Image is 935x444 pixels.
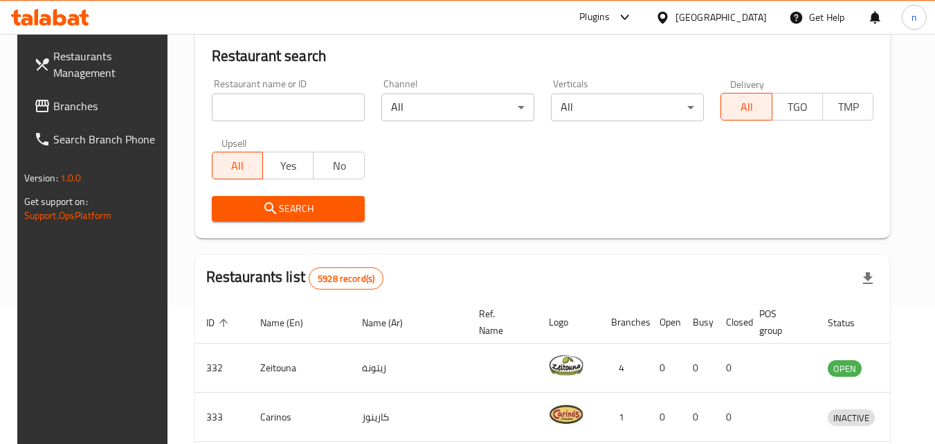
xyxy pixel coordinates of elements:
td: كارينوز [351,393,468,442]
span: INACTIVE [828,410,875,426]
button: All [212,152,263,179]
span: Name (Ar) [362,314,421,331]
td: 0 [682,393,715,442]
span: Search Branch Phone [53,131,163,148]
th: Branches [600,301,648,344]
td: 0 [715,393,748,442]
div: INACTIVE [828,409,875,426]
td: 0 [648,344,682,393]
button: Search [212,196,365,222]
td: زيتونة [351,344,468,393]
td: 332 [195,344,249,393]
h2: Restaurants list [206,267,384,290]
div: Plugins [579,9,610,26]
span: n [911,10,917,25]
label: Upsell [221,138,247,148]
div: OPEN [828,360,862,377]
th: Busy [682,301,715,344]
td: 0 [682,344,715,393]
a: Branches [23,89,174,123]
th: Closed [715,301,748,344]
span: All [727,97,766,117]
span: OPEN [828,361,862,377]
label: Delivery [730,79,765,89]
td: Zeitouna [249,344,351,393]
span: Yes [269,156,308,176]
button: Yes [262,152,314,179]
span: Version: [24,169,58,187]
span: Search [223,200,354,217]
span: Get support on: [24,193,88,211]
a: Search Branch Phone [23,123,174,156]
td: 1 [600,393,648,442]
span: POS group [759,305,800,339]
div: [GEOGRAPHIC_DATA] [675,10,767,25]
span: 5928 record(s) [309,272,383,285]
span: Restaurants Management [53,48,163,81]
div: All [551,94,704,121]
button: All [720,93,772,121]
a: Restaurants Management [23,39,174,89]
span: No [319,156,358,176]
span: Status [828,314,873,331]
span: Ref. Name [479,305,521,339]
input: Search for restaurant name or ID.. [212,94,365,121]
td: 0 [648,393,682,442]
div: Export file [851,262,884,295]
h2: Restaurant search [212,46,874,66]
button: TGO [772,93,823,121]
td: Carinos [249,393,351,442]
img: Zeitouna [549,348,583,382]
span: 1.0.0 [60,169,82,187]
th: Logo [538,301,600,344]
img: Carinos [549,397,583,432]
div: All [381,94,534,121]
button: TMP [822,93,873,121]
button: No [313,152,364,179]
div: Total records count [309,267,383,290]
span: ID [206,314,233,331]
span: Branches [53,98,163,114]
span: TMP [828,97,868,117]
th: Open [648,301,682,344]
span: TGO [778,97,817,117]
td: 0 [715,344,748,393]
span: All [218,156,257,176]
td: 333 [195,393,249,442]
td: 4 [600,344,648,393]
a: Support.OpsPlatform [24,206,112,224]
span: Name (En) [260,314,321,331]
